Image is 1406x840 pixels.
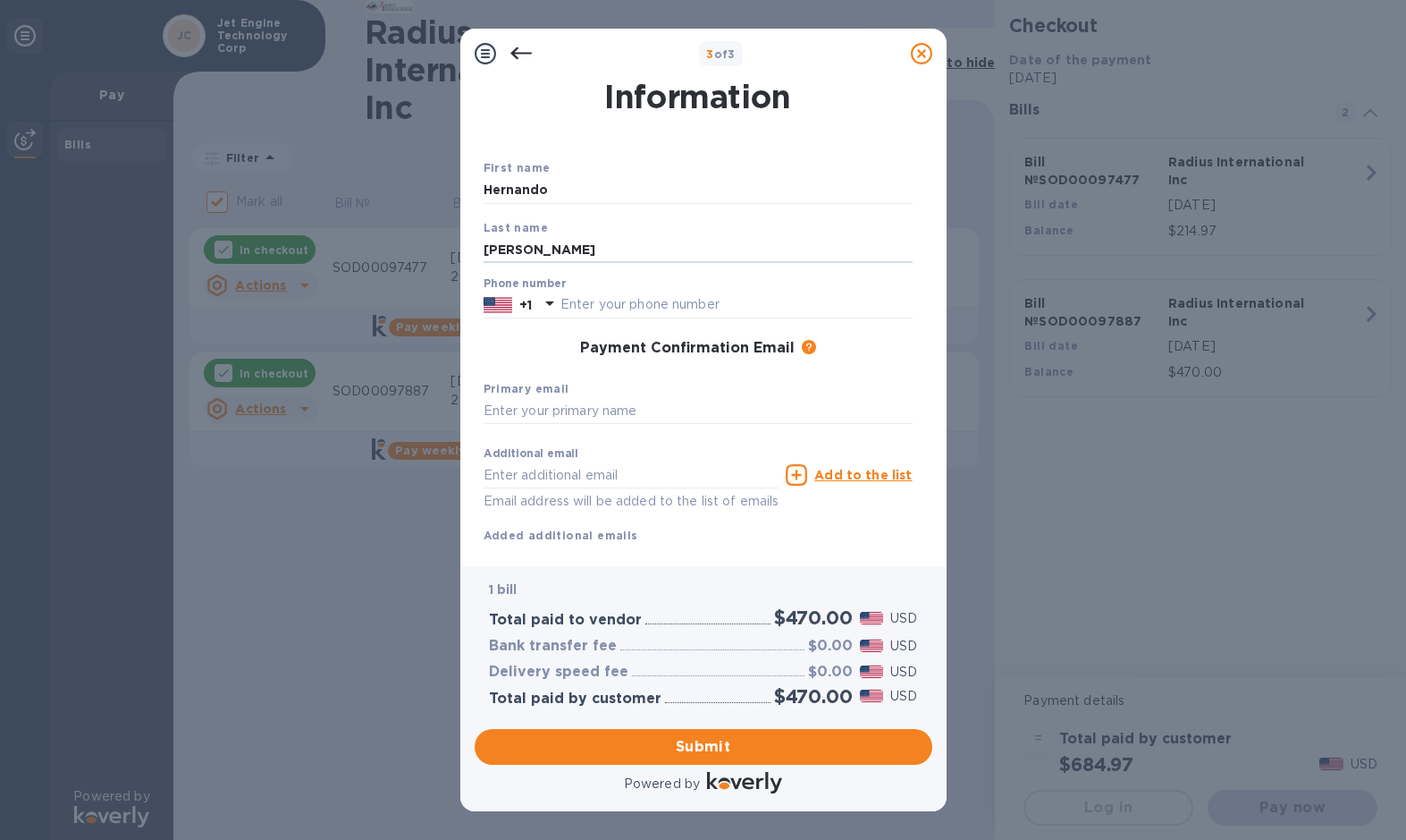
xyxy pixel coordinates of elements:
[484,161,551,174] b: First name
[484,279,566,290] label: Phone number
[890,687,917,706] p: USD
[484,529,638,542] b: Added additional emails
[489,664,628,681] h3: Delivery speed fee
[774,607,853,629] h2: $470.00
[808,638,853,655] h3: $0.00
[860,666,884,678] img: USD
[890,663,917,682] p: USD
[560,292,913,318] input: Enter your phone number
[519,296,532,314] p: +1
[890,609,917,628] p: USD
[774,685,853,708] h2: $470.00
[814,468,912,482] u: Add to the list
[475,729,932,765] button: Submit
[706,47,713,61] span: 3
[484,382,569,395] b: Primary email
[489,638,617,655] h3: Bank transfer fee
[484,449,578,460] label: Additional email
[580,340,795,357] h3: Payment Confirmation Email
[489,691,661,708] h3: Total paid by customer
[484,295,512,315] img: US
[484,236,913,263] input: Enter your last name
[484,221,549,234] b: Last name
[484,491,779,512] p: Email address will be added to the list of emails
[706,47,736,61] b: of 3
[489,736,918,758] span: Submit
[860,612,884,624] img: USD
[624,775,700,793] p: Powered by
[484,462,779,488] input: Enter additional email
[484,177,913,204] input: Enter your first name
[890,637,917,656] p: USD
[489,612,642,629] h3: Total paid to vendor
[707,772,782,793] img: Logo
[489,582,518,597] b: 1 bill
[484,40,913,115] h1: Payment Contact Information
[860,640,884,652] img: USD
[860,690,884,702] img: USD
[484,398,913,425] input: Enter your primary name
[808,664,853,681] h3: $0.00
